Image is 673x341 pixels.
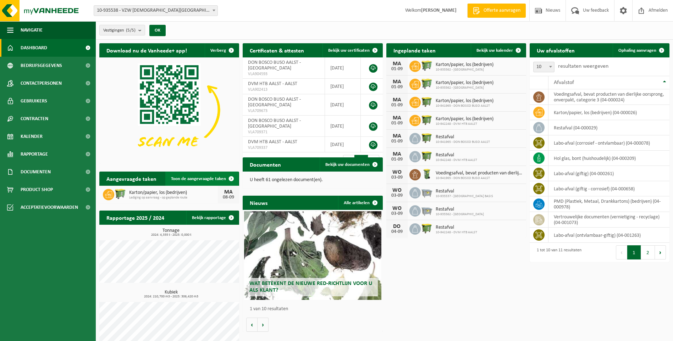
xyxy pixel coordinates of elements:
[421,78,433,90] img: WB-0660-HPE-GN-50
[390,115,404,121] div: MA
[129,196,218,200] span: Lediging op aanvraag - op geplande route
[436,80,493,86] span: Karton/papier, los (bedrijven)
[436,158,477,162] span: 10-942248 - DVM HTB AALST
[248,118,301,129] span: DON BOSCO BUSO AALST - [GEOGRAPHIC_DATA]
[103,290,239,298] h3: Kubiek
[613,43,669,57] a: Ophaling aanvragen
[221,189,236,195] div: MA
[390,229,404,234] div: 04-09
[246,318,258,332] button: Vorige
[390,188,404,193] div: WO
[641,245,655,259] button: 2
[99,43,194,57] h2: Download nu de Vanheede+ app!
[248,71,319,77] span: VLA904593
[530,43,582,57] h2: Uw afvalstoffen
[548,135,669,151] td: labo-afval (corrosief - ontvlambaar) (04-000078)
[248,60,301,71] span: DON BOSCO BUSO AALST - [GEOGRAPHIC_DATA]
[390,79,404,85] div: MA
[548,151,669,166] td: hol glas, bont (huishoudelijk) (04-000209)
[390,133,404,139] div: MA
[205,43,238,57] button: Verberg
[99,211,171,224] h2: Rapportage 2025 / 2024
[325,79,361,94] td: [DATE]
[103,25,136,36] span: Vestigingen
[548,105,669,120] td: karton/papier, los (bedrijven) (04-000026)
[186,211,238,225] a: Bekijk rapportage
[548,120,669,135] td: restafval (04-000029)
[243,157,288,171] h2: Documenten
[21,74,62,92] span: Contactpersonen
[482,7,522,14] span: Offerte aanvragen
[325,94,361,116] td: [DATE]
[338,196,382,210] a: Alle artikelen
[99,25,145,35] button: Vestigingen(5/5)
[436,189,493,194] span: Restafval
[467,4,526,18] a: Offerte aanvragen
[94,6,217,16] span: 10-935538 - VZW PRIESTER DAENS COLLEGE - AALST
[471,43,525,57] a: Bekijk uw kalender
[250,307,379,312] p: 1 van 10 resultaten
[436,212,484,217] span: 10-935562 - [GEOGRAPHIC_DATA]
[328,48,370,53] span: Bekijk uw certificaten
[21,181,53,199] span: Product Shop
[627,245,641,259] button: 1
[390,157,404,162] div: 01-09
[21,110,48,128] span: Contracten
[103,295,239,298] span: 2024: 210,700 m3 - 2025: 306,420 m3
[436,134,490,140] span: Restafval
[390,139,404,144] div: 01-09
[126,28,136,33] count: (5/5)
[476,48,513,53] span: Bekijk uw kalender
[325,137,361,152] td: [DATE]
[390,151,404,157] div: MA
[436,140,490,144] span: 10-941965 - DON BOSCO BUSO AALST
[99,172,164,185] h2: Aangevraagde taken
[421,222,433,234] img: WB-1100-HPE-GN-50
[149,25,166,36] button: OK
[421,150,433,162] img: WB-1100-HPE-GN-50
[548,89,669,105] td: voedingsafval, bevat producten van dierlijke oorsprong, onverpakt, categorie 3 (04-000024)
[436,207,484,212] span: Restafval
[390,121,404,126] div: 01-09
[436,116,493,122] span: Karton/papier, los (bedrijven)
[421,204,433,216] img: WB-2500-GAL-GY-01
[421,8,457,13] strong: [PERSON_NAME]
[554,80,574,85] span: Afvalstof
[390,224,404,229] div: DO
[558,63,608,69] label: resultaten weergeven
[390,211,404,216] div: 03-09
[616,245,627,259] button: Previous
[436,86,493,90] span: 10-935562 - [GEOGRAPHIC_DATA]
[436,194,493,199] span: 10-935537 - [GEOGRAPHIC_DATA] BASIS
[390,103,404,108] div: 01-09
[390,169,404,175] div: WO
[390,61,404,67] div: MA
[533,62,555,72] span: 10
[114,188,126,200] img: WB-0660-HPE-GN-50
[548,196,669,212] td: PMD (Plastiek, Metaal, Drankkartons) (bedrijven) (04-000978)
[248,129,319,135] span: VLA709371
[129,190,218,196] span: Karton/papier, los (bedrijven)
[325,116,361,137] td: [DATE]
[436,104,493,108] span: 10-941965 - DON BOSCO BUSO AALST
[421,186,433,198] img: WB-2500-GAL-GY-01
[171,177,226,181] span: Toon de aangevraagde taken
[390,67,404,72] div: 01-09
[243,43,311,57] h2: Certificaten & attesten
[436,170,523,176] span: Voedingsafval, bevat producten van dierlijke oorsprong, onverpakt, categorie 3
[248,97,301,108] span: DON BOSCO BUSO AALST - [GEOGRAPHIC_DATA]
[386,43,443,57] h2: Ingeplande taken
[436,176,523,180] span: 10-941965 - DON BOSCO BUSO AALST
[210,48,226,53] span: Verberg
[248,81,297,86] span: DVM HTB AALST - AALST
[548,228,669,243] td: labo-afval (ontvlambaar-giftig) (04-001263)
[221,195,236,200] div: 08-09
[325,162,370,167] span: Bekijk uw documenten
[103,228,239,237] h3: Tonnage
[21,57,62,74] span: Bedrijfsgegevens
[325,57,361,79] td: [DATE]
[436,98,493,104] span: Karton/papier, los (bedrijven)
[250,178,375,183] p: U heeft 61 ongelezen document(en).
[548,166,669,181] td: labo-afval (giftig) (04-000261)
[655,245,666,259] button: Next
